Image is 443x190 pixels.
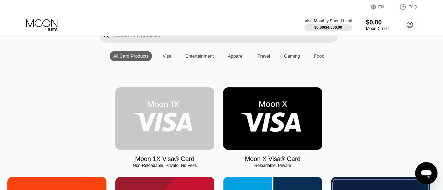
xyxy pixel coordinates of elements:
[415,162,437,184] iframe: Button to launch messaging window
[366,26,389,31] div: Moon Credit
[304,19,352,31] div: Visa Monthly Spend Limit$0.00/$4,000.00
[366,19,389,31] div: $0.00Moon Credit
[314,53,324,59] div: Food
[224,51,247,61] div: Apparel
[366,19,389,26] div: $0.00
[314,25,342,29] div: $0.00 / $4,000.00
[257,53,270,59] div: Travel
[223,163,322,168] div: Reloadable, Private
[135,155,194,163] div: Moon 1X Visa® Card
[115,163,214,168] div: Non-Reloadable, Private, No Fees
[254,51,274,61] div: Travel
[371,3,392,10] div: EN
[245,155,300,163] div: Moon X Visa® Card
[162,53,171,59] div: Visa
[113,53,148,59] div: All Card Products
[378,5,384,9] div: EN
[304,19,352,23] div: Visa Monthly Spend Limit
[159,51,175,61] div: Visa
[408,5,417,9] div: FAQ
[228,53,243,59] div: Apparel
[185,53,214,59] div: Entertainment
[110,51,152,61] div: All Card Products
[284,53,300,59] div: Gaming
[310,51,328,61] div: Food
[281,51,304,61] div: Gaming
[392,3,417,10] div: FAQ
[182,51,217,61] div: Entertainment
